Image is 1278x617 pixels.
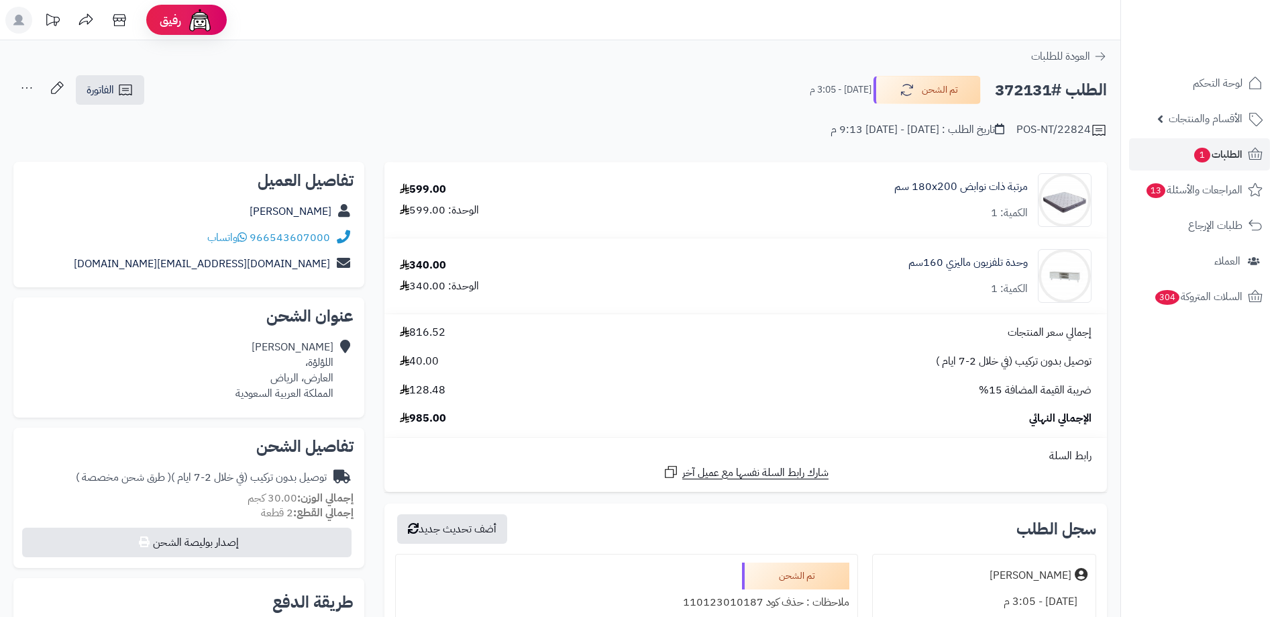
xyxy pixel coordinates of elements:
small: 2 قطعة [261,505,354,521]
div: [PERSON_NAME] [990,568,1071,583]
h2: الطلب #372131 [995,77,1107,104]
div: تاريخ الطلب : [DATE] - [DATE] 9:13 م [831,122,1004,138]
h2: تفاصيل الشحن [24,438,354,455]
span: رفيق [160,12,181,28]
span: طلبات الإرجاع [1188,216,1242,235]
span: 304 [1155,290,1179,305]
strong: إجمالي القطع: [293,505,354,521]
span: 985.00 [400,411,446,426]
div: الوحدة: 340.00 [400,279,479,294]
div: POS-NT/22824 [1016,122,1107,138]
a: العملاء [1129,245,1270,277]
a: شارك رابط السلة نفسها مع عميل آخر [663,464,829,481]
button: إصدار بوليصة الشحن [22,528,352,557]
span: 816.52 [400,325,445,340]
span: شارك رابط السلة نفسها مع عميل آخر [682,465,829,481]
small: 30.00 كجم [248,490,354,506]
img: logo-2.png [1187,38,1265,66]
span: الإجمالي النهائي [1029,411,1091,426]
a: المراجعات والأسئلة13 [1129,174,1270,206]
div: الكمية: 1 [991,205,1028,221]
h2: تفاصيل العميل [24,173,354,189]
a: واتساب [207,230,247,246]
a: طلبات الإرجاع [1129,209,1270,242]
a: 966543607000 [250,230,330,246]
a: الفاتورة [76,75,144,105]
a: العودة للطلبات [1031,48,1107,64]
h2: طريقة الدفع [272,594,354,610]
span: 1 [1194,148,1210,162]
button: أضف تحديث جديد [397,514,507,544]
div: ملاحظات : حذف كود 110123010187 [404,589,849,616]
div: [DATE] - 3:05 م [881,589,1087,615]
a: السلات المتروكة304 [1129,281,1270,313]
div: تم الشحن [742,563,849,589]
img: ai-face.png [187,7,213,34]
span: ( طرق شحن مخصصة ) [76,469,171,485]
span: السلات المتروكة [1154,287,1242,306]
a: لوحة التحكم [1129,67,1270,99]
div: [PERSON_NAME] اللؤلؤة، العارض، الرياض المملكة العربية السعودية [235,340,333,401]
button: تم الشحن [873,76,981,104]
div: 599.00 [400,182,446,197]
span: العودة للطلبات [1031,48,1090,64]
a: وحدة تلفزيون ماليزي 160سم [908,255,1028,271]
h2: عنوان الشحن [24,308,354,324]
span: توصيل بدون تركيب (في خلال 2-7 ايام ) [936,354,1091,369]
span: لوحة التحكم [1193,74,1242,93]
span: 40.00 [400,354,439,369]
span: المراجعات والأسئلة [1145,181,1242,199]
a: [PERSON_NAME] [250,203,331,220]
a: الطلبات1 [1129,138,1270,171]
span: 13 [1147,183,1165,198]
a: [DOMAIN_NAME][EMAIL_ADDRESS][DOMAIN_NAME] [74,256,330,272]
div: 340.00 [400,258,446,273]
a: تحديثات المنصة [36,7,69,37]
div: الكمية: 1 [991,281,1028,297]
span: الطلبات [1193,145,1242,164]
img: 1702708315-RS-09-90x90.jpg [1039,173,1091,227]
strong: إجمالي الوزن: [297,490,354,506]
span: ضريبة القيمة المضافة 15% [979,383,1091,398]
a: مرتبة ذات نوابض 180x200 سم [894,179,1028,195]
span: العملاء [1214,252,1240,271]
div: الوحدة: 599.00 [400,203,479,218]
span: الفاتورة [87,82,114,98]
span: الأقسام والمنتجات [1169,109,1242,128]
div: توصيل بدون تركيب (في خلال 2-7 ايام ) [76,470,327,485]
img: 1739987940-1-90x90.jpg [1039,249,1091,303]
h3: سجل الطلب [1016,521,1096,537]
span: إجمالي سعر المنتجات [1008,325,1091,340]
div: رابط السلة [390,448,1102,464]
small: [DATE] - 3:05 م [810,83,871,97]
span: 128.48 [400,383,445,398]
